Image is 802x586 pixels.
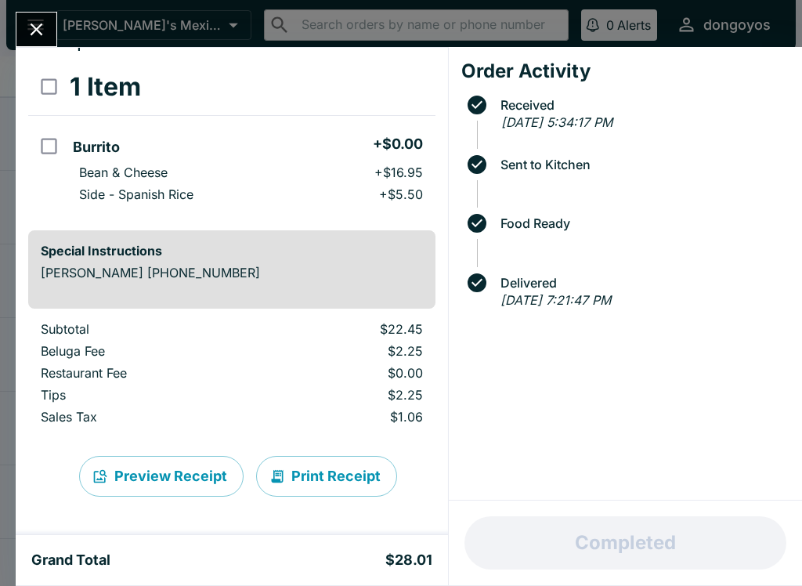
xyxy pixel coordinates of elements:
[256,456,397,497] button: Print Receipt
[493,216,789,230] span: Food Ready
[269,365,422,381] p: $0.00
[31,551,110,570] h5: Grand Total
[41,409,244,425] p: Sales Tax
[41,365,244,381] p: Restaurant Fee
[501,114,612,130] em: [DATE] 5:34:17 PM
[41,343,244,359] p: Beluga Fee
[269,409,422,425] p: $1.06
[269,321,422,337] p: $22.45
[374,165,423,180] p: + $16.95
[79,186,193,202] p: Side - Spanish Rice
[28,59,435,218] table: orders table
[373,135,423,154] h5: + $0.00
[493,276,789,290] span: Delivered
[41,387,244,403] p: Tips
[79,456,244,497] button: Preview Receipt
[269,343,422,359] p: $2.25
[28,321,435,431] table: orders table
[16,13,56,46] button: Close
[461,60,789,83] h4: Order Activity
[73,138,120,157] h5: Burrito
[41,265,423,280] p: [PERSON_NAME] [PHONE_NUMBER]
[379,186,423,202] p: + $5.50
[500,292,611,308] em: [DATE] 7:21:47 PM
[385,551,432,570] h5: $28.01
[70,71,141,103] h3: 1 Item
[41,321,244,337] p: Subtotal
[79,165,168,180] p: Bean & Cheese
[493,157,789,172] span: Sent to Kitchen
[41,243,423,259] h6: Special Instructions
[269,387,422,403] p: $2.25
[493,98,789,112] span: Received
